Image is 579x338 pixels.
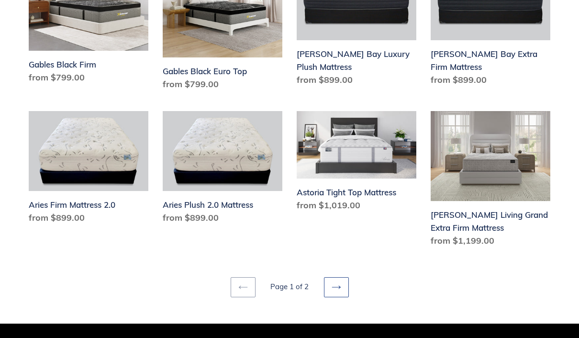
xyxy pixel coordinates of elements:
a: Astoria Tight Top Mattress [297,111,416,215]
a: Scott Living Grand Extra Firm Mattress [431,111,550,251]
a: Aries Plush 2.0 Mattress [163,111,282,228]
a: Aries Firm Mattress 2.0 [29,111,148,228]
li: Page 1 of 2 [257,282,322,293]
